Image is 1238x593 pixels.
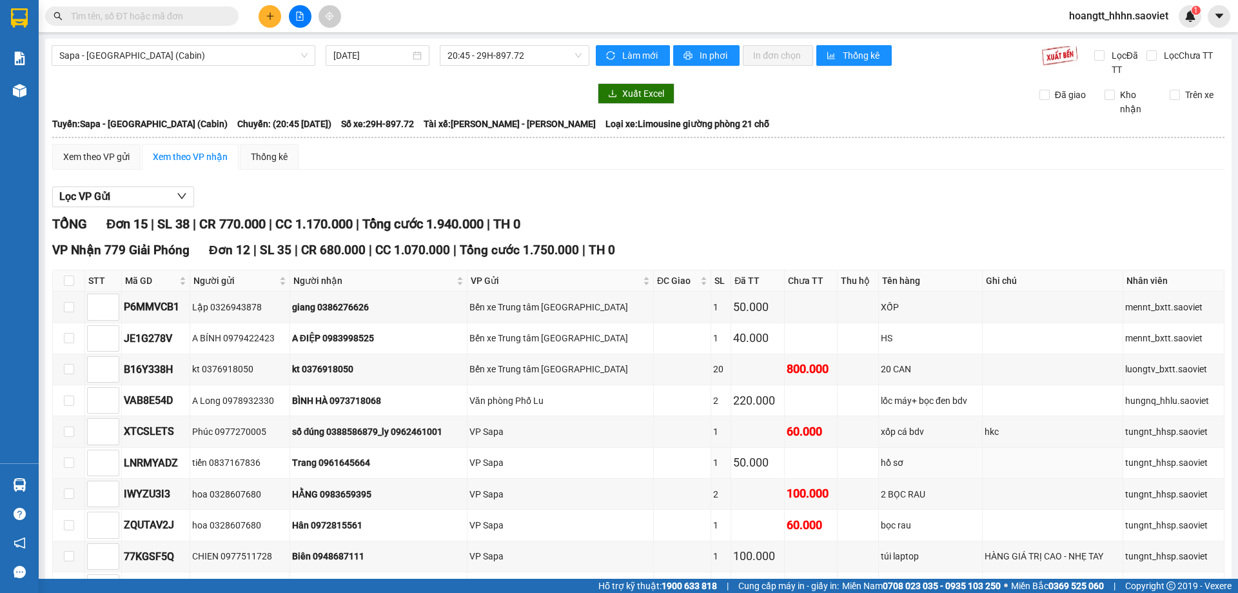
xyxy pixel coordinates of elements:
[1213,10,1225,22] span: caret-down
[983,270,1123,292] th: Ghi chú
[469,300,651,314] div: Bến xe Trung tâm [GEOGRAPHIC_DATA]
[124,330,188,347] div: JE1G278V
[467,323,654,354] td: Bến xe Trung tâm Lào Cai
[713,362,729,376] div: 20
[375,243,450,257] span: CC 1.070.000
[292,394,465,408] div: BÌNH HÀ 0973718068
[881,362,980,376] div: 20 CAN
[727,579,729,593] span: |
[124,548,188,565] div: 77KGSF5Q
[13,478,26,492] img: warehouse-icon
[733,547,781,565] div: 100.000
[59,46,308,65] span: Sapa - Hà Nội (Cabin)
[124,517,188,533] div: ZQUTAV2J
[1004,583,1008,588] span: ⚪️
[713,300,729,314] div: 1
[192,425,287,439] div: Phúc 0977270005
[787,485,835,503] div: 100.000
[13,84,26,97] img: warehouse-icon
[292,456,465,470] div: Trang 0961645664
[487,216,490,232] span: |
[1194,6,1198,15] span: 1
[1059,8,1179,24] span: hoangtt_hhhn.saoviet
[1048,581,1104,591] strong: 0369 525 060
[325,12,334,21] span: aim
[713,518,729,532] div: 1
[1125,394,1222,408] div: hungnq_hhlu.saoviet
[589,243,615,257] span: TH 0
[467,292,654,323] td: Bến xe Trung tâm Lào Cai
[266,12,275,21] span: plus
[122,479,190,510] td: IWYZU3I3
[467,510,654,541] td: VP Sapa
[54,12,63,21] span: search
[122,385,190,416] td: VAB8E54D
[467,479,654,510] td: VP Sapa
[199,216,266,232] span: CR 770.000
[13,52,26,65] img: solution-icon
[192,487,287,501] div: hoa 0328607680
[122,416,190,447] td: XTCSLETS
[124,299,188,315] div: P6MMVCB1
[14,508,26,520] span: question-circle
[193,274,276,288] span: Người gửi
[122,292,190,323] td: P6MMVCB1
[731,270,784,292] th: Đã TT
[606,51,617,61] span: sync
[251,150,288,164] div: Thống kê
[424,117,596,131] span: Tài xế: [PERSON_NAME] - [PERSON_NAME]
[275,216,353,232] span: CC 1.170.000
[301,243,366,257] span: CR 680.000
[52,186,194,207] button: Lọc VP Gửi
[471,274,640,288] span: VP Gửi
[881,394,980,408] div: lốc máy+ bọc đen bdv
[11,8,28,28] img: logo-vxr
[192,518,287,532] div: hoa 0328607680
[14,566,26,578] span: message
[881,549,980,563] div: túi laptop
[460,243,579,257] span: Tổng cước 1.750.000
[369,243,372,257] span: |
[319,5,341,28] button: aim
[467,541,654,572] td: VP Sapa
[787,360,835,378] div: 800.000
[700,48,729,63] span: In phơi
[743,45,813,66] button: In đơn chọn
[787,423,835,441] div: 60.000
[713,394,729,408] div: 2
[843,48,881,63] span: Thống kê
[1125,362,1222,376] div: luongtv_bxtt.saoviet
[713,487,729,501] div: 2
[713,425,729,439] div: 1
[1114,579,1115,593] span: |
[1166,581,1175,590] span: copyright
[14,537,26,549] span: notification
[52,243,190,257] span: VP Nhận 779 Giải Phóng
[1115,88,1160,116] span: Kho nhận
[193,216,196,232] span: |
[292,362,465,376] div: kt 0376918050
[192,549,287,563] div: CHIEN 0977511728
[1125,300,1222,314] div: mennt_bxtt.saoviet
[292,487,465,501] div: HẰNG 0983659395
[153,150,228,164] div: Xem theo VP nhận
[292,300,465,314] div: giang 0386276626
[151,216,154,232] span: |
[1184,10,1196,22] img: icon-new-feature
[122,448,190,479] td: LNRMYADZ
[1125,487,1222,501] div: tungnt_hhsp.saoviet
[71,9,223,23] input: Tìm tên, số ĐT hoặc mã đơn
[293,274,454,288] span: Người nhận
[467,385,654,416] td: Văn phòng Phố Lu
[122,510,190,541] td: ZQUTAV2J
[683,51,694,61] span: printer
[469,362,651,376] div: Bến xe Trung tâm [GEOGRAPHIC_DATA]
[787,516,835,534] div: 60.000
[879,270,983,292] th: Tên hàng
[598,579,717,593] span: Hỗ trợ kỹ thuật:
[1106,48,1146,77] span: Lọc Đã TT
[713,456,729,470] div: 1
[292,425,465,439] div: số đúng 0388586879_ly 0962461001
[713,549,729,563] div: 1
[467,354,654,385] td: Bến xe Trung tâm Lào Cai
